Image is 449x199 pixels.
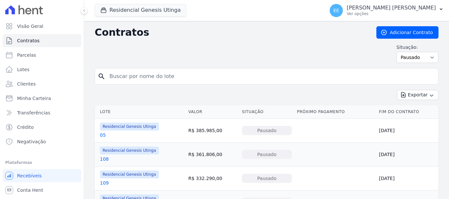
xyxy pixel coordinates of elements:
label: Situação: [396,44,438,50]
a: Visão Geral [3,20,81,33]
span: Lotes [17,66,30,73]
a: Lotes [3,63,81,76]
span: Conta Hent [17,187,43,193]
th: Fim do Contrato [376,105,438,119]
span: Transferências [17,109,50,116]
span: Visão Geral [17,23,43,30]
th: Valor [186,105,239,119]
td: R$ 385.985,00 [186,119,239,143]
span: Contratos [17,37,39,44]
span: Residencial Genesis Utinga [100,170,159,178]
a: Clientes [3,77,81,90]
a: Parcelas [3,49,81,62]
span: Parcelas [17,52,36,58]
div: Pausado [242,174,292,183]
span: Recebíveis [17,172,42,179]
a: 108 [100,156,109,162]
h2: Contratos [95,27,366,38]
a: Transferências [3,106,81,119]
span: EE [333,8,339,13]
td: R$ 332.290,00 [186,167,239,190]
span: Negativação [17,138,46,145]
p: Ver opções [347,11,436,16]
th: Próximo Pagamento [295,105,376,119]
a: Crédito [3,121,81,134]
span: Residencial Genesis Utinga [100,123,159,130]
td: [DATE] [376,143,438,167]
div: Plataformas [5,159,79,167]
span: Crédito [17,124,34,130]
td: R$ 361.806,00 [186,143,239,167]
td: [DATE] [376,119,438,143]
button: Residencial Genesis Utinga [95,4,186,16]
input: Buscar por nome do lote [106,70,436,83]
th: Lote [95,105,186,119]
a: Negativação [3,135,81,148]
button: Exportar [397,90,438,100]
p: [PERSON_NAME] [PERSON_NAME] [347,5,436,11]
td: [DATE] [376,167,438,190]
span: Clientes [17,81,35,87]
span: Residencial Genesis Utinga [100,147,159,154]
a: 109 [100,180,109,186]
a: Adicionar Contrato [376,26,438,39]
a: Conta Hent [3,184,81,197]
a: Minha Carteira [3,92,81,105]
span: Minha Carteira [17,95,51,102]
div: Pausado [242,150,292,159]
i: search [98,72,106,80]
button: EE [PERSON_NAME] [PERSON_NAME] Ver opções [324,1,449,20]
a: 05 [100,132,106,138]
a: Contratos [3,34,81,47]
div: Pausado [242,126,292,135]
a: Recebíveis [3,169,81,182]
th: Situação [239,105,295,119]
